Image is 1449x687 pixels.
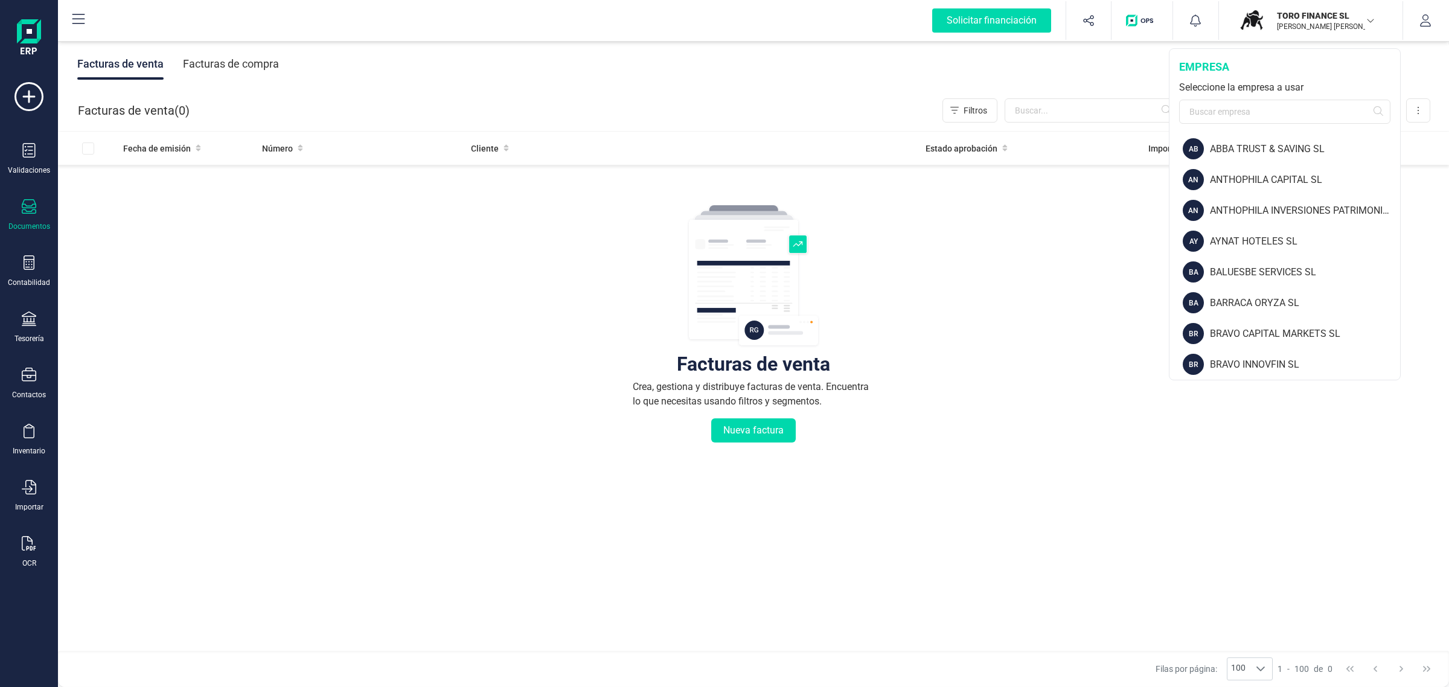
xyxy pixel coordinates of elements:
[1179,80,1390,95] div: Seleccione la empresa a usar
[262,142,293,155] span: Número
[471,142,499,155] span: Cliente
[1210,203,1400,218] div: ANTHOPHILA INVERSIONES PATRIMONIALES SL
[1364,657,1387,680] button: Previous Page
[1210,357,1400,372] div: BRAVO INNOVFIN SL
[1210,234,1400,249] div: AYNAT HOTELES SL
[1278,663,1332,675] div: -
[1183,200,1204,221] div: AN
[1210,265,1400,280] div: BALUESBE SERVICES SL
[942,98,997,123] button: Filtros
[1210,142,1400,156] div: ABBA TRUST & SAVING SL
[1294,663,1309,675] span: 100
[677,358,830,370] div: Facturas de venta
[78,98,190,123] div: Facturas de venta ( )
[12,390,46,400] div: Contactos
[17,19,41,58] img: Logo Finanedi
[1233,1,1388,40] button: TOTORO FINANCE SL[PERSON_NAME] [PERSON_NAME]
[1148,142,1179,155] span: Importe
[1328,663,1332,675] span: 0
[1183,354,1204,375] div: BR
[1183,169,1204,190] div: AN
[1390,657,1413,680] button: Next Page
[14,334,44,343] div: Tesorería
[1415,657,1438,680] button: Last Page
[8,222,50,231] div: Documentos
[918,1,1066,40] button: Solicitar financiación
[1119,1,1165,40] button: Logo de OPS
[687,203,820,348] img: img-empty-table.svg
[8,165,50,175] div: Validaciones
[123,142,191,155] span: Fecha de emisión
[932,8,1051,33] div: Solicitar financiación
[1183,323,1204,344] div: BR
[1126,14,1158,27] img: Logo de OPS
[1210,296,1400,310] div: BARRACA ORYZA SL
[1277,10,1374,22] p: TORO FINANCE SL
[1183,292,1204,313] div: BA
[1210,173,1400,187] div: ANTHOPHILA CAPITAL SL
[1238,7,1265,34] img: TO
[15,502,43,512] div: Importar
[13,446,45,456] div: Inventario
[1183,138,1204,159] div: AB
[77,48,164,80] div: Facturas de venta
[633,380,874,409] div: Crea, gestiona y distribuye facturas de venta. Encuentra lo que necesitas usando filtros y segmen...
[964,104,987,117] span: Filtros
[926,142,997,155] span: Estado aprobación
[1183,261,1204,283] div: BA
[1210,327,1400,341] div: BRAVO CAPITAL MARKETS SL
[1277,22,1374,31] p: [PERSON_NAME] [PERSON_NAME]
[711,418,796,443] button: Nueva factura
[22,558,36,568] div: OCR
[1227,658,1249,680] span: 100
[1005,98,1179,123] input: Buscar...
[1278,663,1282,675] span: 1
[1156,657,1273,680] div: Filas por página:
[8,278,50,287] div: Contabilidad
[1179,59,1390,75] div: empresa
[1183,231,1204,252] div: AY
[1179,100,1390,124] input: Buscar empresa
[183,48,279,80] div: Facturas de compra
[1339,657,1361,680] button: First Page
[179,102,185,119] span: 0
[1314,663,1323,675] span: de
